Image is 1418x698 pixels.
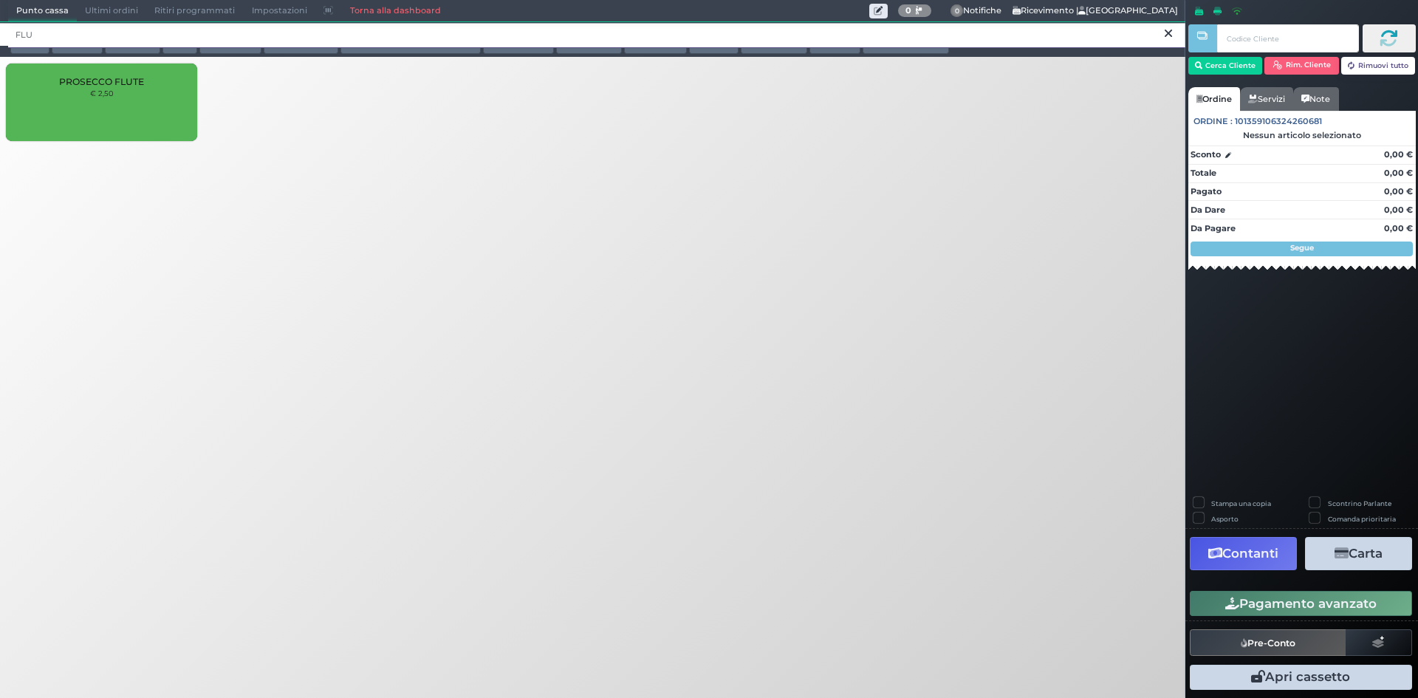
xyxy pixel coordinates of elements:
[8,1,77,21] span: Punto cassa
[1384,186,1413,196] strong: 0,00 €
[77,1,146,21] span: Ultimi ordini
[905,5,911,16] b: 0
[1193,115,1233,128] span: Ordine :
[1290,243,1314,253] strong: Segue
[1341,57,1416,75] button: Rimuovi tutto
[244,1,315,21] span: Impostazioni
[1190,629,1346,656] button: Pre-Conto
[1191,148,1221,161] strong: Sconto
[1328,514,1396,524] label: Comanda prioritaria
[90,89,114,97] small: € 2,50
[1191,168,1216,178] strong: Totale
[341,1,448,21] a: Torna alla dashboard
[1191,205,1225,215] strong: Da Dare
[146,1,243,21] span: Ritiri programmati
[1188,87,1240,111] a: Ordine
[1188,57,1263,75] button: Cerca Cliente
[1384,168,1413,178] strong: 0,00 €
[1211,499,1271,508] label: Stampa una copia
[951,4,964,18] span: 0
[1191,223,1236,233] strong: Da Pagare
[1191,186,1222,196] strong: Pagato
[1384,223,1413,233] strong: 0,00 €
[1235,115,1322,128] span: 101359106324260681
[1264,57,1339,75] button: Rim. Cliente
[1328,499,1391,508] label: Scontrino Parlante
[1240,87,1293,111] a: Servizi
[1293,87,1338,111] a: Note
[1190,665,1412,690] button: Apri cassetto
[1211,514,1239,524] label: Asporto
[1217,24,1358,52] input: Codice Cliente
[1190,537,1297,570] button: Contanti
[1188,130,1416,140] div: Nessun articolo selezionato
[8,22,1185,48] input: Ricerca articolo
[1190,591,1412,616] button: Pagamento avanzato
[1305,537,1412,570] button: Carta
[1384,205,1413,215] strong: 0,00 €
[59,76,144,87] span: PROSECCO FLUTE
[1384,149,1413,160] strong: 0,00 €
